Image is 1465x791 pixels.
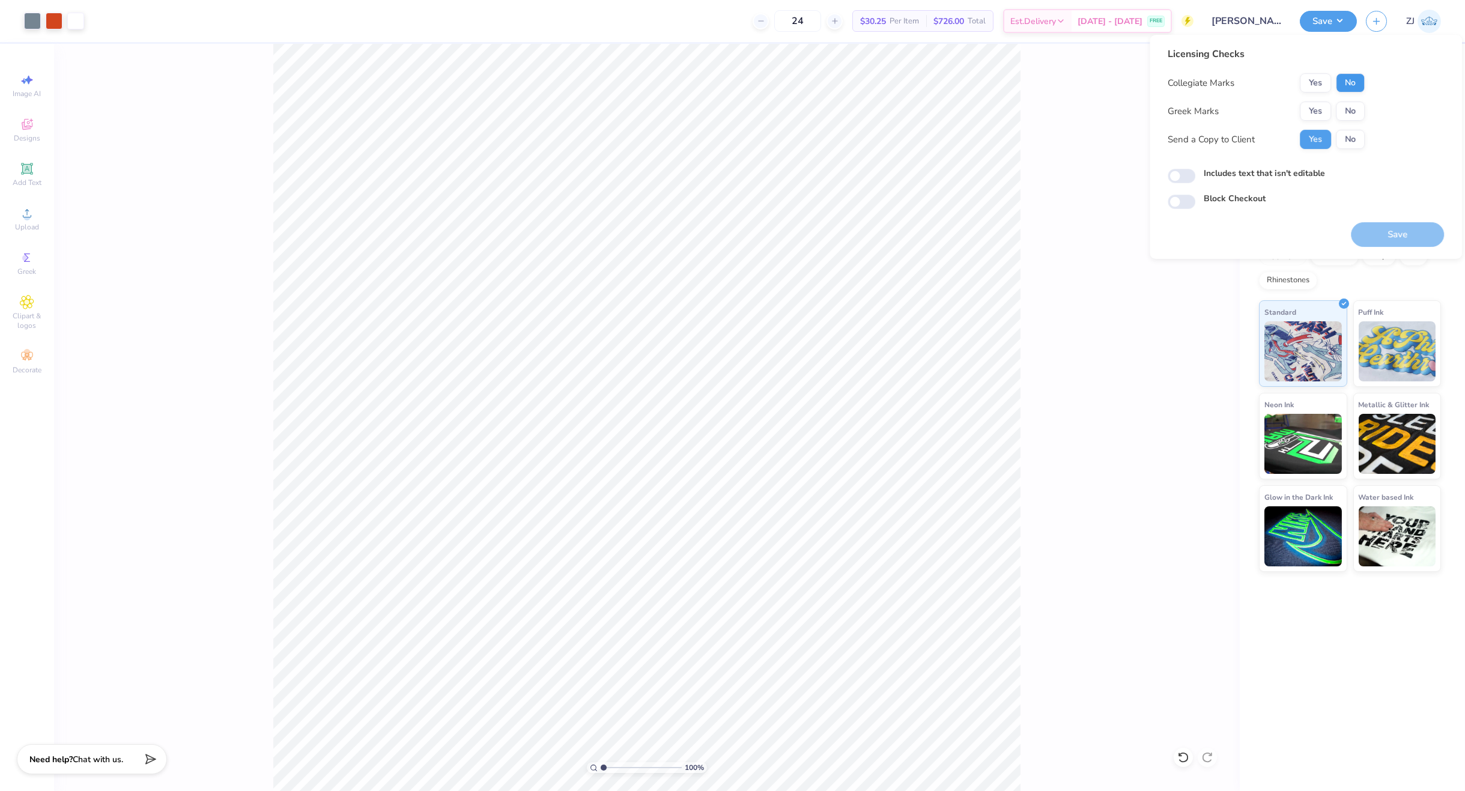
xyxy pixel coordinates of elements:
span: Greek [18,267,37,276]
span: 100 % [685,762,704,773]
input: Untitled Design [1203,9,1291,33]
span: Image AI [13,89,41,98]
span: ZJ [1406,14,1415,28]
span: Chat with us. [73,754,123,765]
span: [DATE] - [DATE] [1078,15,1142,28]
div: Collegiate Marks [1168,76,1234,90]
span: Per Item [890,15,919,28]
button: Yes [1300,73,1331,92]
img: Metallic & Glitter Ink [1359,414,1436,474]
button: No [1336,102,1365,121]
div: Greek Marks [1168,105,1219,118]
span: Neon Ink [1264,398,1294,411]
div: Licensing Checks [1168,47,1365,61]
a: ZJ [1406,10,1441,33]
span: Metallic & Glitter Ink [1359,398,1430,411]
img: Standard [1264,321,1342,381]
span: $30.25 [860,15,886,28]
span: Clipart & logos [6,311,48,330]
input: – – [774,10,821,32]
span: Water based Ink [1359,491,1414,503]
img: Puff Ink [1359,321,1436,381]
button: Save [1300,11,1357,32]
div: Send a Copy to Client [1168,133,1255,147]
label: Includes text that isn't editable [1204,167,1325,180]
div: Rhinestones [1259,271,1317,289]
span: Total [968,15,986,28]
span: Upload [15,222,39,232]
span: Designs [14,133,40,143]
label: Block Checkout [1204,192,1266,205]
span: Add Text [13,178,41,187]
strong: Need help? [29,754,73,765]
img: Zhor Junavee Antocan [1418,10,1441,33]
button: No [1336,73,1365,92]
span: Decorate [13,365,41,375]
button: Yes [1300,130,1331,149]
span: Glow in the Dark Ink [1264,491,1333,503]
button: No [1336,130,1365,149]
img: Glow in the Dark Ink [1264,506,1342,566]
span: Est. Delivery [1010,15,1056,28]
span: $726.00 [933,15,964,28]
button: Yes [1300,102,1331,121]
img: Water based Ink [1359,506,1436,566]
img: Neon Ink [1264,414,1342,474]
span: Puff Ink [1359,306,1384,318]
span: FREE [1150,17,1162,25]
span: Standard [1264,306,1296,318]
